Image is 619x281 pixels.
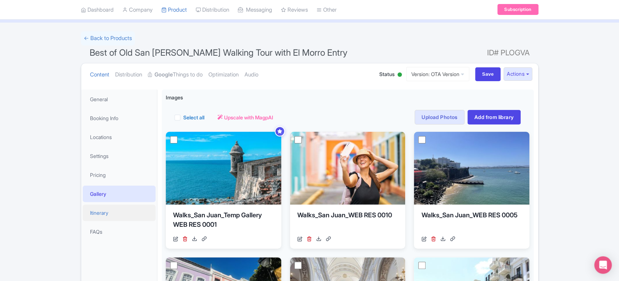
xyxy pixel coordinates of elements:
label: Select all [183,114,204,121]
strong: Google [154,71,173,79]
a: Upscale with MagpAI [218,114,273,121]
button: Actions [504,67,532,81]
a: Subscription [497,4,538,15]
a: Pricing [83,167,156,183]
span: Best of Old San [PERSON_NAME] Walking Tour with El Morro Entry [90,47,348,58]
a: FAQs [83,223,156,240]
a: Gallery [83,186,156,202]
div: Active [396,70,403,81]
div: Open Intercom Messenger [594,256,612,274]
div: Walks_San Juan_WEB RES 0010 [297,210,398,232]
span: Upscale with MagpAI [224,114,273,121]
a: Add from library [467,110,521,124]
a: ← Back to Products [81,31,135,45]
a: Optimization [208,63,239,86]
a: General [83,91,156,107]
span: ID# PLOGVA [487,45,530,60]
a: Audio [244,63,258,86]
a: Locations [83,129,156,145]
a: Settings [83,148,156,164]
div: Walks_San Juan_Temp Gallery WEB RES 0001 [173,210,274,232]
a: Upload Photos [415,110,464,124]
a: Version: OTA Version [406,67,469,81]
span: Status [379,70,395,78]
a: Booking Info [83,110,156,126]
input: Save [475,67,501,81]
a: Content [90,63,109,86]
span: Images [166,94,183,101]
a: GoogleThings to do [148,63,203,86]
a: Itinerary [83,205,156,221]
div: Walks_San Juan_WEB RES 0005 [421,210,522,232]
a: Distribution [115,63,142,86]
